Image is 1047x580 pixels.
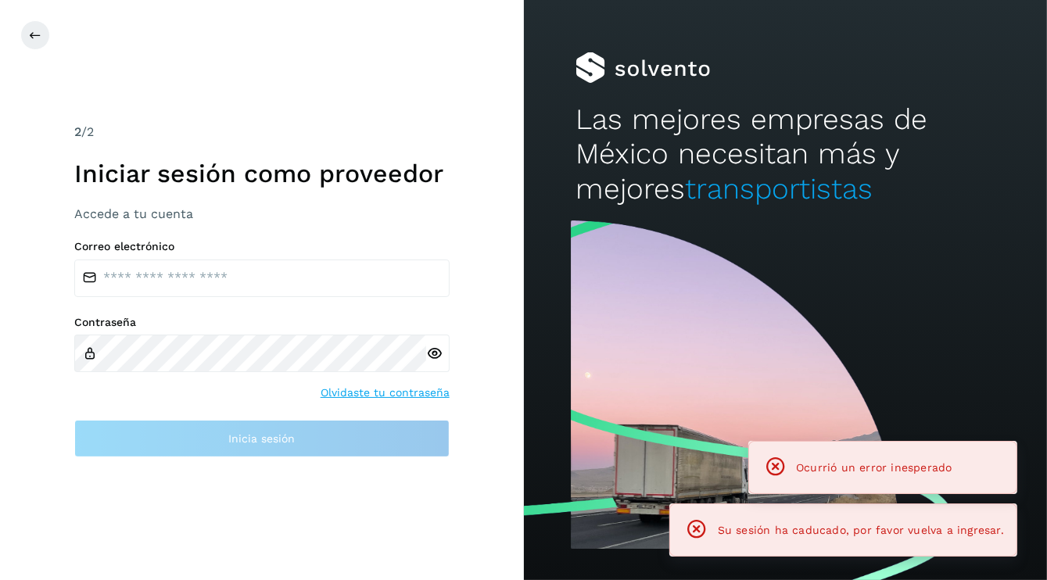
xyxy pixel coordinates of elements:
[74,316,450,329] label: Contraseña
[321,385,450,401] a: Olvidaste tu contraseña
[718,524,1004,536] span: Su sesión ha caducado, por favor vuelva a ingresar.
[74,124,81,139] span: 2
[74,206,450,221] h3: Accede a tu cuenta
[74,159,450,188] h1: Iniciar sesión como proveedor
[575,102,995,206] h2: Las mejores empresas de México necesitan más y mejores
[685,172,873,206] span: transportistas
[74,240,450,253] label: Correo electrónico
[74,420,450,457] button: Inicia sesión
[74,123,450,141] div: /2
[228,433,295,444] span: Inicia sesión
[796,461,952,474] span: Ocurrió un error inesperado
